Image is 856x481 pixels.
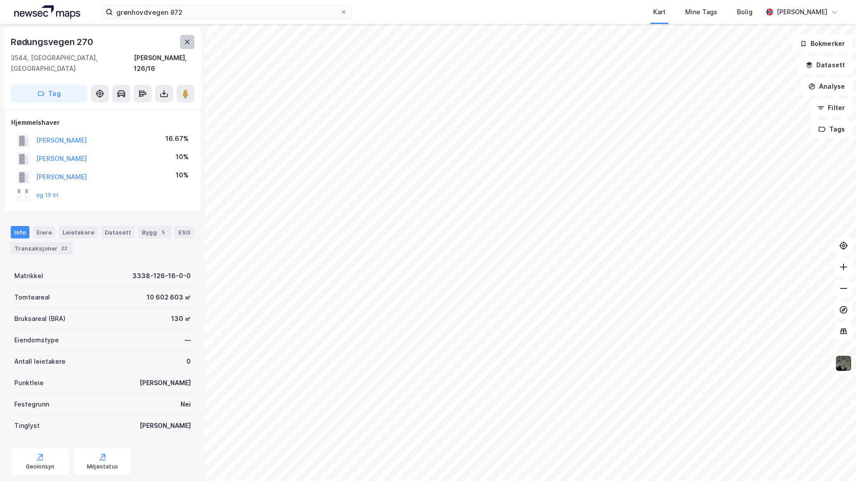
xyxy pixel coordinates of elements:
div: 3338-126-16-0-0 [132,271,191,281]
div: Tinglyst [14,420,40,431]
div: Hjemmelshaver [11,117,194,128]
div: Matrikkel [14,271,43,281]
div: — [185,335,191,345]
div: 3544, [GEOGRAPHIC_DATA], [GEOGRAPHIC_DATA] [11,53,134,74]
div: Kart [653,7,666,17]
div: Punktleie [14,378,44,388]
div: Eiendomstype [14,335,59,345]
button: Datasett [798,56,852,74]
button: Tags [811,120,852,138]
div: Bygg [138,226,171,238]
div: [PERSON_NAME] [140,378,191,388]
button: Filter [810,99,852,117]
div: Eiere [33,226,55,238]
div: 10 602 603 ㎡ [147,292,191,303]
iframe: Chat Widget [811,438,856,481]
div: Nei [181,399,191,410]
div: Antall leietakere [14,356,66,367]
div: [PERSON_NAME] [140,420,191,431]
div: Leietakere [59,226,98,238]
div: Bolig [737,7,753,17]
div: Tomteareal [14,292,50,303]
input: Søk på adresse, matrikkel, gårdeiere, leietakere eller personer [113,5,340,19]
button: Tag [11,85,87,103]
div: [PERSON_NAME] [777,7,827,17]
div: ESG [175,226,194,238]
button: Analyse [801,78,852,95]
div: 16.67% [165,133,189,144]
button: Bokmerker [792,35,852,53]
div: 130 ㎡ [171,313,191,324]
div: Festegrunn [14,399,49,410]
div: Kontrollprogram for chat [811,438,856,481]
div: Rødungsvegen 270 [11,35,95,49]
div: Transaksjoner [11,242,73,255]
div: Datasett [101,226,135,238]
img: logo.a4113a55bc3d86da70a041830d287a7e.svg [14,5,80,19]
div: Bruksareal (BRA) [14,313,66,324]
div: Info [11,226,29,238]
div: 22 [59,244,69,253]
div: 5 [159,228,168,237]
div: Miljøstatus [87,463,118,470]
div: 10% [176,152,189,162]
img: 9k= [835,355,852,372]
div: Mine Tags [685,7,717,17]
div: 0 [186,356,191,367]
div: [PERSON_NAME], 126/16 [134,53,194,74]
div: 10% [176,170,189,181]
div: Geoinnsyn [26,463,55,470]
